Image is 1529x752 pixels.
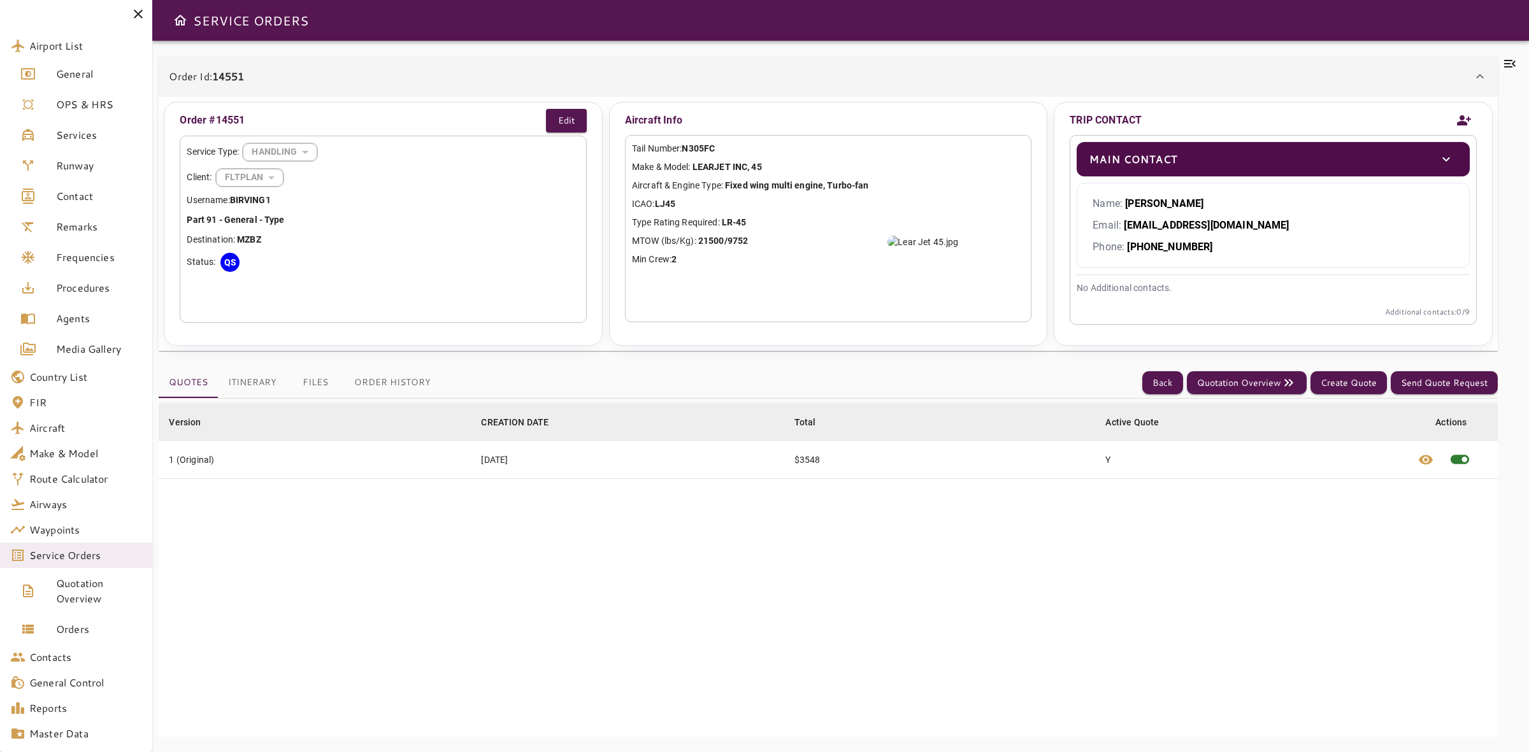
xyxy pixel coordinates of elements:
td: [DATE] [471,441,784,479]
span: Contacts [29,649,142,665]
span: Services [56,127,142,143]
button: Back [1142,371,1183,395]
span: Frequencies [56,250,142,265]
div: QS [220,253,240,272]
span: Quotation Overview [56,576,142,606]
div: Service Type: [187,143,579,162]
p: Make & Model: [632,160,1024,174]
b: [EMAIL_ADDRESS][DOMAIN_NAME] [1124,219,1289,231]
span: Reports [29,700,142,716]
span: Runway [56,158,142,173]
span: Aircraft [29,420,142,436]
div: Order Id:14551 [159,97,1497,351]
span: CREATION DATE [481,415,565,430]
b: 2 [671,254,677,264]
h6: SERVICE ORDERS [193,10,308,31]
button: Files [287,367,344,398]
td: Y [1095,441,1407,479]
span: Agents [56,311,142,326]
button: Quotation Overview [1187,371,1307,395]
span: visibility [1418,452,1433,467]
p: TRIP CONTACT [1070,113,1142,128]
button: Quotes [159,367,218,398]
div: CREATION DATE [481,415,549,430]
p: Email: [1093,218,1453,233]
span: OPS & HRS [56,97,142,112]
div: Client: [187,168,579,187]
div: Total [794,415,816,430]
b: N305FC [682,143,715,153]
b: BIRVING1 [230,195,271,205]
div: HANDLING [243,135,317,169]
span: General Control [29,675,142,690]
span: Master Data [29,726,142,741]
span: Total [794,415,833,430]
div: Active Quote [1105,415,1159,430]
button: View quote details [1411,441,1441,478]
b: [PERSON_NAME] [1125,197,1203,209]
p: Aircraft & Engine Type: [632,179,1024,192]
p: Status: [187,255,215,269]
button: toggle [1435,148,1457,170]
span: This quote is already active [1441,441,1479,478]
div: Version [169,415,201,430]
span: Contact [56,188,142,204]
p: Destination: [187,233,579,246]
b: Z [245,234,250,245]
span: Remarks [56,219,142,234]
b: M [237,234,245,245]
span: Country List [29,369,142,385]
span: Version [169,415,217,430]
div: Main Contacttoggle [1077,142,1469,176]
span: FIR [29,395,142,410]
span: Orders [56,621,142,637]
span: Procedures [56,280,142,295]
span: Make & Model [29,446,142,461]
p: Main Contact [1089,152,1177,167]
span: Media Gallery [56,341,142,357]
p: Min Crew: [632,253,1024,266]
p: Order Id: [169,69,244,84]
p: Name: [1093,196,1453,211]
img: Lear Jet 45.jpg [887,236,958,248]
button: Open drawer [168,8,193,33]
span: Airport List [29,38,142,53]
div: HANDLING [216,160,284,194]
button: Itinerary [218,367,287,398]
p: MTOW (lbs/Kg): [632,234,1024,248]
span: General [56,66,142,82]
p: Order #14551 [180,113,245,128]
p: Part 91 - General - Type [187,213,579,227]
b: 14551 [212,69,245,83]
div: basic tabs example [159,367,441,398]
b: LJ45 [655,199,676,209]
p: Tail Number: [632,142,1024,155]
button: Edit [546,109,587,132]
b: Fixed wing multi engine, Turbo-fan [725,180,868,190]
span: Airways [29,497,142,512]
p: Aircraft Info [625,109,1031,132]
button: Send Quote Request [1391,371,1498,395]
span: Route Calculator [29,471,142,486]
button: Create Quote [1310,371,1387,395]
b: 21500/9752 [698,236,748,246]
p: ICAO: [632,197,1024,211]
b: LR-45 [722,217,747,227]
td: $3548 [784,441,1096,479]
span: Waypoints [29,522,142,537]
button: Order History [344,367,441,398]
p: No Additional contacts. [1077,281,1469,295]
span: Active Quote [1105,415,1175,430]
b: Z [256,234,261,245]
p: Phone: [1093,239,1453,255]
b: [PHONE_NUMBER] [1127,241,1212,253]
p: Additional contacts: 0 /9 [1077,306,1469,318]
span: Service Orders [29,548,142,563]
p: Username: [187,194,579,207]
b: LEARJET INC, 45 [693,162,762,172]
button: Add new contact [1451,106,1477,135]
p: Type Rating Required: [632,216,1024,229]
div: Order Id:14551 [159,56,1497,97]
td: 1 (Original) [159,441,471,479]
b: B [250,234,255,245]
